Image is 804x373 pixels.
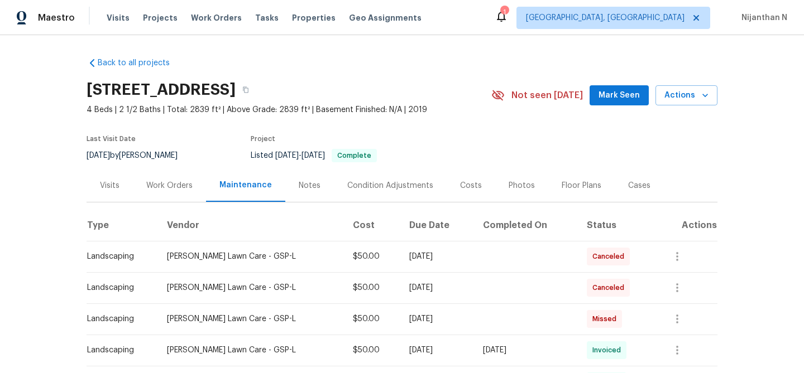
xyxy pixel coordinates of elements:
span: Properties [292,12,336,23]
span: Canceled [592,251,629,262]
span: Nijanthan N [737,12,787,23]
a: Back to all projects [87,57,194,69]
div: Condition Adjustments [347,180,433,191]
div: $50.00 [353,313,391,324]
div: Costs [460,180,482,191]
th: Due Date [400,210,474,241]
span: Last Visit Date [87,135,136,142]
div: Landscaping [87,282,149,293]
div: Landscaping [87,313,149,324]
span: Work Orders [191,12,242,23]
div: [DATE] [409,251,465,262]
span: Maestro [38,12,75,23]
div: [DATE] [483,345,569,356]
div: Notes [299,180,320,191]
div: Work Orders [146,180,193,191]
h2: [STREET_ADDRESS] [87,84,236,95]
div: [DATE] [409,282,465,293]
div: [PERSON_NAME] Lawn Care - GSP-L [167,313,335,324]
div: Photos [509,180,535,191]
span: Geo Assignments [349,12,422,23]
span: Projects [143,12,178,23]
span: Actions [664,89,709,103]
th: Status [578,210,655,241]
span: Mark Seen [599,89,640,103]
span: Visits [107,12,130,23]
span: [GEOGRAPHIC_DATA], [GEOGRAPHIC_DATA] [526,12,685,23]
th: Vendor [158,210,344,241]
div: $50.00 [353,345,391,356]
span: - [275,152,325,159]
div: Cases [628,180,650,191]
div: [PERSON_NAME] Lawn Care - GSP-L [167,345,335,356]
div: by [PERSON_NAME] [87,149,191,162]
div: $50.00 [353,251,391,262]
div: Maintenance [219,180,272,191]
div: [PERSON_NAME] Lawn Care - GSP-L [167,282,335,293]
span: Not seen [DATE] [511,90,583,101]
div: [DATE] [409,345,465,356]
button: Copy Address [236,80,256,100]
div: $50.00 [353,282,391,293]
th: Completed On [474,210,578,241]
div: Visits [100,180,119,191]
span: Complete [333,152,376,159]
div: [DATE] [409,313,465,324]
button: Mark Seen [590,85,649,106]
div: Landscaping [87,345,149,356]
th: Cost [344,210,400,241]
span: Invoiced [592,345,625,356]
span: 4 Beds | 2 1/2 Baths | Total: 2839 ft² | Above Grade: 2839 ft² | Basement Finished: N/A | 2019 [87,104,491,115]
div: Landscaping [87,251,149,262]
th: Actions [655,210,717,241]
span: [DATE] [301,152,325,159]
div: [PERSON_NAME] Lawn Care - GSP-L [167,251,335,262]
span: Listed [251,152,377,159]
span: Project [251,135,275,142]
span: Canceled [592,282,629,293]
div: Floor Plans [562,180,601,191]
th: Type [87,210,158,241]
span: [DATE] [87,152,110,159]
span: Tasks [255,14,279,22]
div: 1 [500,7,508,18]
span: [DATE] [275,152,299,159]
span: Missed [592,313,621,324]
button: Actions [655,85,717,106]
